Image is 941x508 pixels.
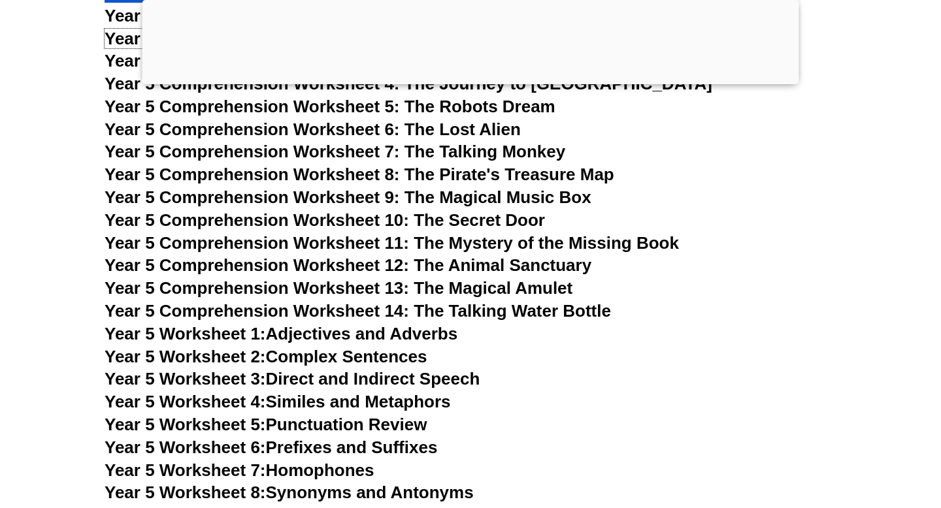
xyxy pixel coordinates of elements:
[105,392,266,411] span: Year 5 Worksheet 4:
[105,483,474,502] a: Year 5 Worksheet 8:Synonyms and Antonyms
[105,460,266,480] span: Year 5 Worksheet 7:
[105,392,451,411] a: Year 5 Worksheet 4:Similes and Metaphors
[105,233,679,253] a: Year 5 Comprehension Worksheet 11: The Mystery of the Missing Book
[105,51,550,71] a: Year 5 Comprehension Worksheet 3: The Time Capsule
[105,301,611,321] a: Year 5 Comprehension Worksheet 14: The Talking Water Bottle
[105,460,374,480] a: Year 5 Worksheet 7:Homophones
[105,437,266,457] span: Year 5 Worksheet 6:
[105,347,427,366] a: Year 5 Worksheet 2:Complex Sentences
[105,369,480,389] a: Year 5 Worksheet 3:Direct and Indirect Speech
[105,29,576,48] a: Year 5 Comprehension Worksheet 2: The Animal Detective
[105,324,266,343] span: Year 5 Worksheet 1:
[105,347,266,366] span: Year 5 Worksheet 2:
[105,97,555,116] a: Year 5 Comprehension Worksheet 5: The Robots Dream
[717,360,941,508] iframe: Chat Widget
[105,437,437,457] a: Year 5 Worksheet 6:Prefixes and Suffixes
[105,210,545,230] a: Year 5 Comprehension Worksheet 10: The Secret Door
[105,278,572,298] a: Year 5 Comprehension Worksheet 13: The Magical Amulet
[105,74,712,93] a: Year 5 Comprehension Worksheet 4: The Journey to [GEOGRAPHIC_DATA]
[105,415,427,434] a: Year 5 Worksheet 5:Punctuation Review
[105,142,565,161] a: Year 5 Comprehension Worksheet 7: The Talking Monkey
[105,187,591,207] a: Year 5 Comprehension Worksheet 9: The Magical Music Box
[105,483,266,502] span: Year 5 Worksheet 8:
[105,255,591,275] a: Year 5 Comprehension Worksheet 12: The Animal Sanctuary
[105,415,266,434] span: Year 5 Worksheet 5:
[105,119,521,139] a: Year 5 Comprehension Worksheet 6: The Lost Alien
[105,324,457,343] a: Year 5 Worksheet 1:Adjectives and Adverbs
[105,6,590,25] a: Year 5 Comprehension Worksheet 1: The Magical Bookstore
[105,165,614,184] a: Year 5 Comprehension Worksheet 8: The Pirate's Treasure Map
[105,369,266,389] span: Year 5 Worksheet 3:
